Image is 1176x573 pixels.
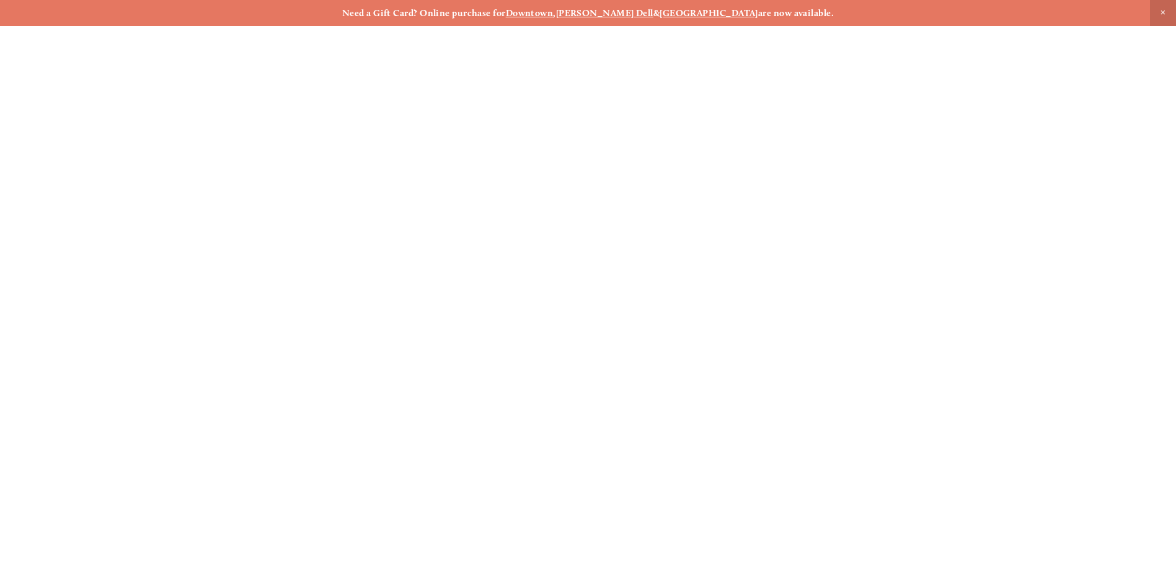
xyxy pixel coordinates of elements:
[506,7,554,19] a: Downtown
[556,7,653,19] a: [PERSON_NAME] Dell
[553,7,555,19] strong: ,
[660,7,758,19] a: [GEOGRAPHIC_DATA]
[758,7,834,19] strong: are now available.
[342,7,506,19] strong: Need a Gift Card? Online purchase for
[653,7,660,19] strong: &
